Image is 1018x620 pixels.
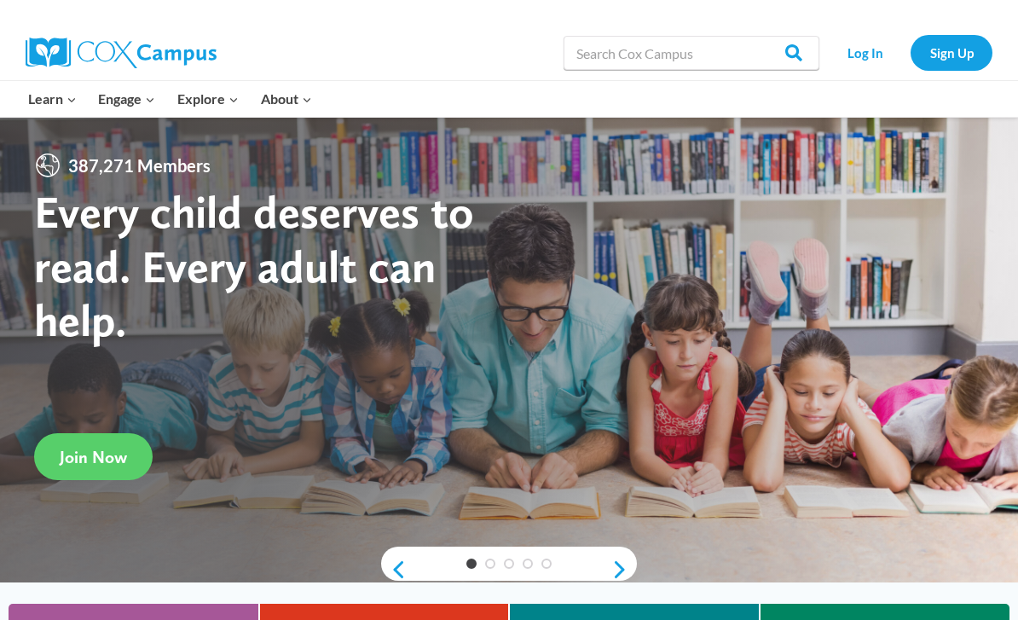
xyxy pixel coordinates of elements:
[541,559,552,569] a: 5
[564,36,819,70] input: Search Cox Campus
[381,553,637,587] div: content slider buttons
[60,447,127,467] span: Join Now
[17,81,322,117] nav: Primary Navigation
[34,184,474,347] strong: Every child deserves to read. Every adult can help.
[911,35,992,70] a: Sign Up
[504,559,514,569] a: 3
[177,88,239,110] span: Explore
[523,559,533,569] a: 4
[485,559,495,569] a: 2
[61,152,217,179] span: 387,271 Members
[381,559,407,580] a: previous
[828,35,902,70] a: Log In
[98,88,155,110] span: Engage
[466,559,477,569] a: 1
[611,559,637,580] a: next
[34,433,153,480] a: Join Now
[828,35,992,70] nav: Secondary Navigation
[26,38,217,68] img: Cox Campus
[261,88,312,110] span: About
[28,88,77,110] span: Learn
